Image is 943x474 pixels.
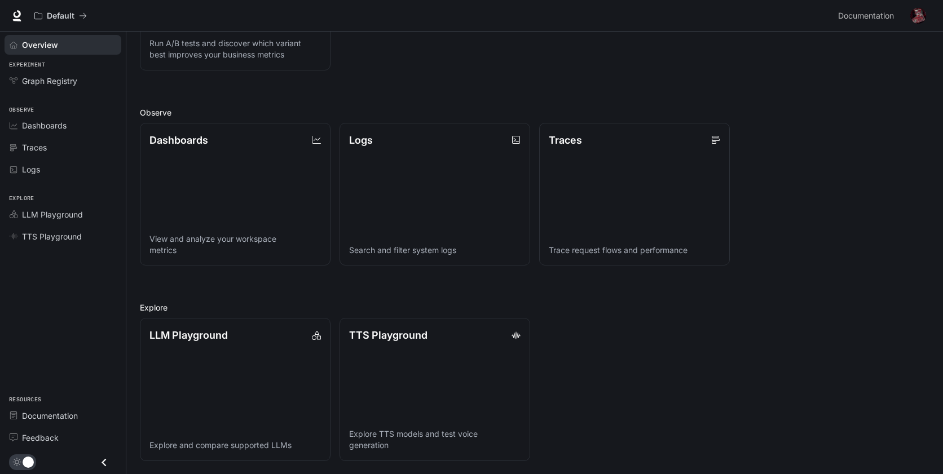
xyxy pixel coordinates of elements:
[5,71,121,91] a: Graph Registry
[349,327,428,343] p: TTS Playground
[834,5,902,27] a: Documentation
[910,8,926,24] img: User avatar
[349,428,521,451] p: Explore TTS models and test voice generation
[349,245,521,256] p: Search and filter system logs
[539,123,730,266] a: TracesTrace request flows and performance
[5,160,121,179] a: Logs
[149,440,321,451] p: Explore and compare supported LLMs
[140,123,331,266] a: DashboardsView and analyze your workspace metrics
[22,39,58,51] span: Overview
[5,227,121,246] a: TTS Playground
[22,163,40,175] span: Logs
[149,327,228,343] p: LLM Playground
[140,318,331,461] a: LLM PlaygroundExplore and compare supported LLMs
[47,11,74,21] p: Default
[5,116,121,135] a: Dashboards
[549,132,582,148] p: Traces
[149,233,321,256] p: View and analyze your workspace metrics
[838,9,894,23] span: Documentation
[5,138,121,157] a: Traces
[907,5,929,27] button: User avatar
[5,428,121,448] a: Feedback
[149,132,208,148] p: Dashboards
[140,107,929,118] h2: Observe
[22,141,47,153] span: Traces
[91,451,117,474] button: Close drawer
[29,5,92,27] button: All workspaces
[340,123,530,266] a: LogsSearch and filter system logs
[5,205,121,224] a: LLM Playground
[340,318,530,461] a: TTS PlaygroundExplore TTS models and test voice generation
[140,302,929,313] h2: Explore
[23,455,34,468] span: Dark mode toggle
[22,231,82,242] span: TTS Playground
[22,209,83,220] span: LLM Playground
[22,75,77,87] span: Graph Registry
[349,132,373,148] p: Logs
[549,245,720,256] p: Trace request flows and performance
[22,432,59,444] span: Feedback
[22,410,78,422] span: Documentation
[5,35,121,55] a: Overview
[149,38,321,60] p: Run A/B tests and discover which variant best improves your business metrics
[5,406,121,426] a: Documentation
[22,119,67,131] span: Dashboards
